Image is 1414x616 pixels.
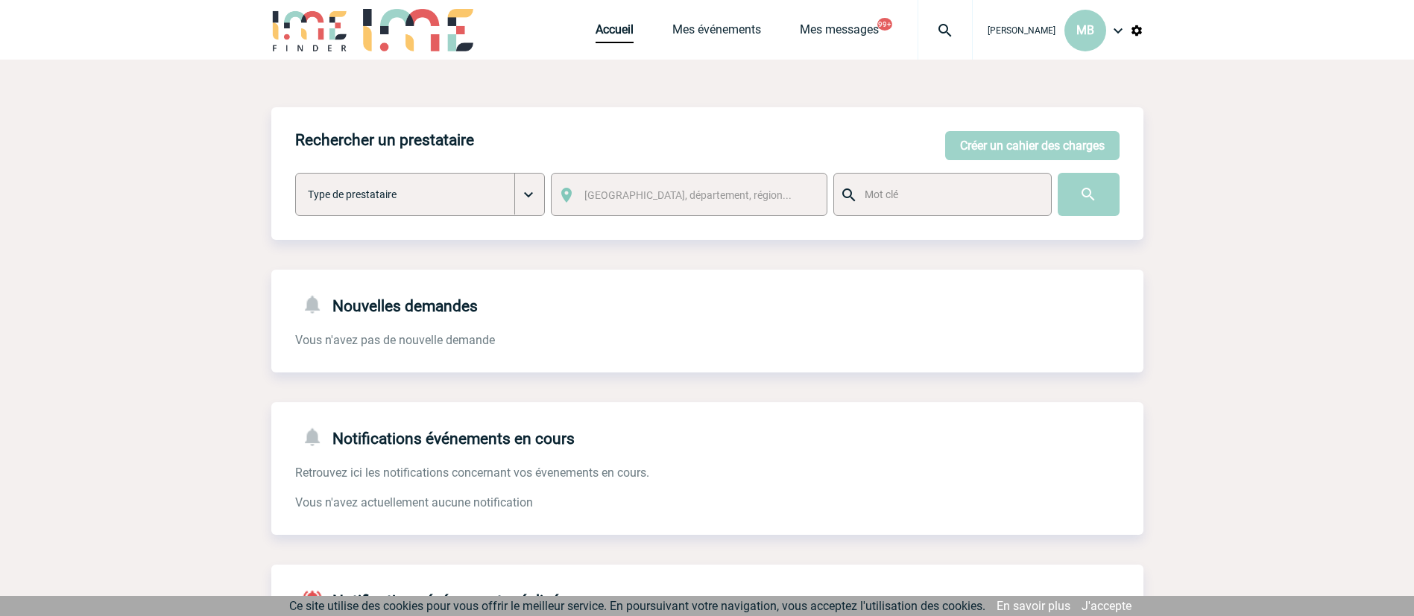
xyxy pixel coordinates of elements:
img: notifications-active-24-px-r.png [301,588,332,610]
button: 99+ [877,18,892,31]
span: [GEOGRAPHIC_DATA], département, région... [584,189,792,201]
span: MB [1076,23,1094,37]
span: Vous n'avez actuellement aucune notification [295,495,533,509]
a: J'accepte [1082,599,1131,613]
a: Mes événements [672,22,761,43]
span: [PERSON_NAME] [988,25,1055,36]
span: Retrouvez ici les notifications concernant vos évenements en cours. [295,466,649,480]
h4: Nouvelles demandes [295,293,478,315]
h4: Notifications événements en cours [295,426,575,448]
span: Vous n'avez pas de nouvelle demande [295,333,495,347]
a: Mes messages [800,22,879,43]
img: IME-Finder [271,9,349,51]
a: En savoir plus [997,599,1070,613]
img: notifications-24-px-g.png [301,426,332,448]
h4: Notifications événements réalisés [295,588,568,610]
input: Submit [1058,173,1120,216]
a: Accueil [596,22,634,43]
h4: Rechercher un prestataire [295,131,474,149]
span: Ce site utilise des cookies pour vous offrir le meilleur service. En poursuivant votre navigation... [289,599,985,613]
input: Mot clé [861,185,1038,204]
img: notifications-24-px-g.png [301,293,332,315]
